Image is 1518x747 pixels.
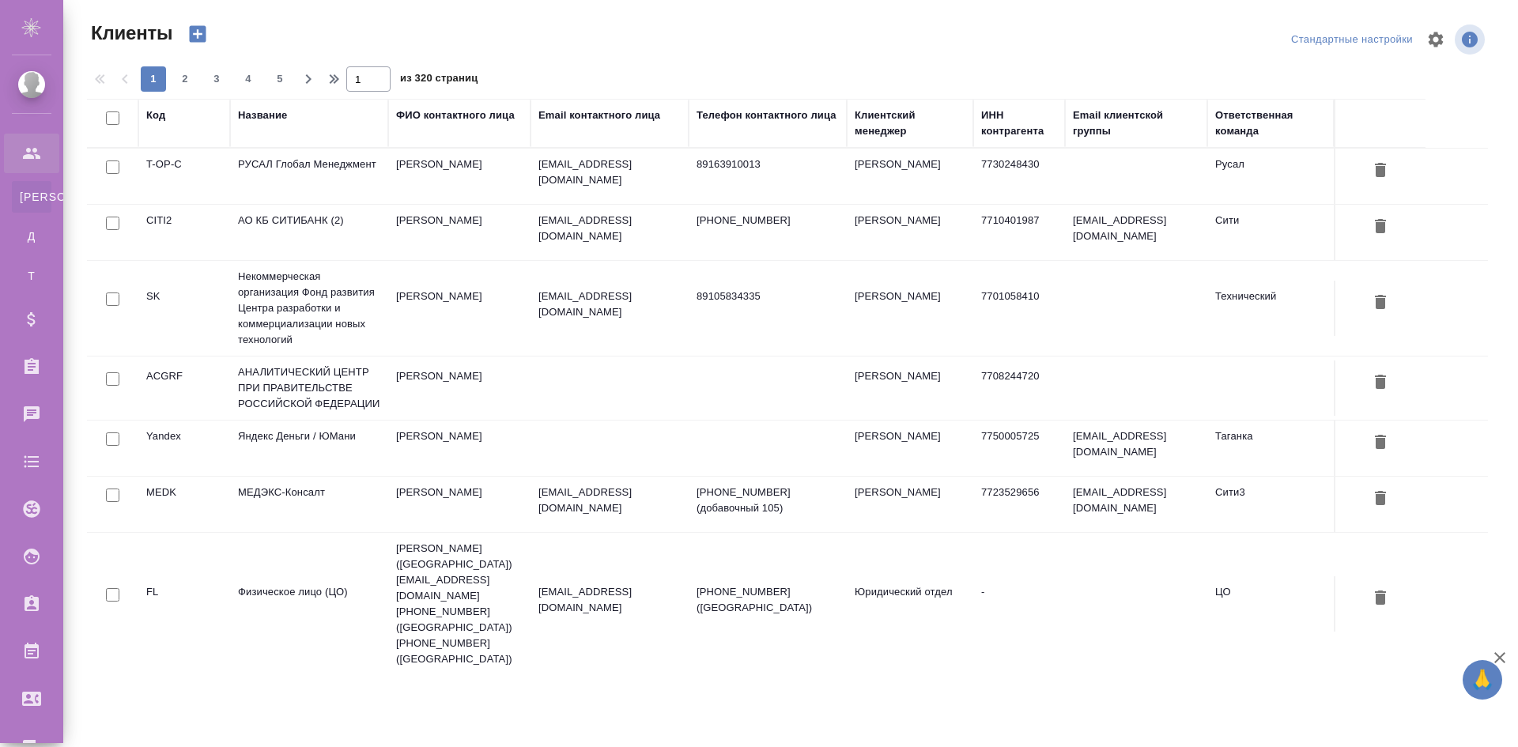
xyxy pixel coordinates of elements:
[538,157,681,188] p: [EMAIL_ADDRESS][DOMAIN_NAME]
[12,260,51,292] a: Т
[1215,108,1326,139] div: Ответственная команда
[267,71,293,87] span: 5
[230,261,388,356] td: Некоммерческая организация Фонд развития Центра разработки и коммерциализации новых технологий
[172,66,198,92] button: 2
[20,228,43,244] span: Д
[1065,205,1207,260] td: [EMAIL_ADDRESS][DOMAIN_NAME]
[388,477,531,532] td: [PERSON_NAME]
[847,149,973,204] td: [PERSON_NAME]
[1469,663,1496,696] span: 🙏
[538,213,681,244] p: [EMAIL_ADDRESS][DOMAIN_NAME]
[230,477,388,532] td: МЕДЭКС-Консалт
[1207,149,1334,204] td: Русал
[538,289,681,320] p: [EMAIL_ADDRESS][DOMAIN_NAME]
[238,108,287,123] div: Название
[1367,584,1394,613] button: Удалить
[973,360,1065,416] td: 7708244720
[973,281,1065,336] td: 7701058410
[1367,289,1394,318] button: Удалить
[230,421,388,476] td: Яндекс Деньги / ЮМани
[973,205,1065,260] td: 7710401987
[230,576,388,632] td: Физическое лицо (ЦО)
[1207,205,1334,260] td: Сити
[973,576,1065,632] td: -
[388,360,531,416] td: [PERSON_NAME]
[973,421,1065,476] td: 7750005725
[855,108,965,139] div: Клиентский менеджер
[138,477,230,532] td: MEDK
[204,71,229,87] span: 3
[1207,281,1334,336] td: Технический
[1207,421,1334,476] td: Таганка
[1287,28,1417,52] div: split button
[1207,576,1334,632] td: ЦО
[138,421,230,476] td: Yandex
[400,69,478,92] span: из 320 страниц
[538,108,660,123] div: Email контактного лица
[981,108,1057,139] div: ИНН контрагента
[1073,108,1199,139] div: Email клиентской группы
[697,108,836,123] div: Телефон контактного лица
[267,66,293,92] button: 5
[236,71,261,87] span: 4
[388,421,531,476] td: [PERSON_NAME]
[138,205,230,260] td: CITI2
[138,149,230,204] td: T-OP-C
[146,108,165,123] div: Код
[973,149,1065,204] td: 7730248430
[847,360,973,416] td: [PERSON_NAME]
[204,66,229,92] button: 3
[236,66,261,92] button: 4
[697,485,839,516] p: [PHONE_NUMBER] (добавочный 105)
[230,357,388,420] td: АНАЛИТИЧЕСКИЙ ЦЕНТР ПРИ ПРАВИТЕЛЬСТВЕ РОССИЙСКОЙ ФЕДЕРАЦИИ
[538,485,681,516] p: [EMAIL_ADDRESS][DOMAIN_NAME]
[847,421,973,476] td: [PERSON_NAME]
[1463,660,1502,700] button: 🙏
[1367,368,1394,398] button: Удалить
[138,576,230,632] td: FL
[1065,477,1207,532] td: [EMAIL_ADDRESS][DOMAIN_NAME]
[973,477,1065,532] td: 7723529656
[179,21,217,47] button: Создать
[697,584,839,616] p: [PHONE_NUMBER] ([GEOGRAPHIC_DATA])
[847,576,973,632] td: Юридический отдел
[1367,213,1394,242] button: Удалить
[230,205,388,260] td: АО КБ СИТИБАНК (2)
[538,584,681,616] p: [EMAIL_ADDRESS][DOMAIN_NAME]
[396,108,515,123] div: ФИО контактного лица
[20,268,43,284] span: Т
[847,477,973,532] td: [PERSON_NAME]
[12,181,51,213] a: [PERSON_NAME]
[138,360,230,416] td: ACGRF
[697,157,839,172] p: 89163910013
[388,533,531,675] td: [PERSON_NAME] ([GEOGRAPHIC_DATA]) [EMAIL_ADDRESS][DOMAIN_NAME] [PHONE_NUMBER] ([GEOGRAPHIC_DATA])...
[230,149,388,204] td: РУСАЛ Глобал Менеджмент
[697,289,839,304] p: 89105834335
[388,205,531,260] td: [PERSON_NAME]
[1367,428,1394,458] button: Удалить
[1367,157,1394,186] button: Удалить
[697,213,839,228] p: [PHONE_NUMBER]
[388,281,531,336] td: [PERSON_NAME]
[1207,477,1334,532] td: Сити3
[388,149,531,204] td: [PERSON_NAME]
[1367,485,1394,514] button: Удалить
[12,221,51,252] a: Д
[1065,421,1207,476] td: [EMAIL_ADDRESS][DOMAIN_NAME]
[87,21,172,46] span: Клиенты
[20,189,43,205] span: [PERSON_NAME]
[847,205,973,260] td: [PERSON_NAME]
[847,281,973,336] td: [PERSON_NAME]
[1417,21,1455,58] span: Настроить таблицу
[172,71,198,87] span: 2
[138,281,230,336] td: SK
[1455,25,1488,55] span: Посмотреть информацию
